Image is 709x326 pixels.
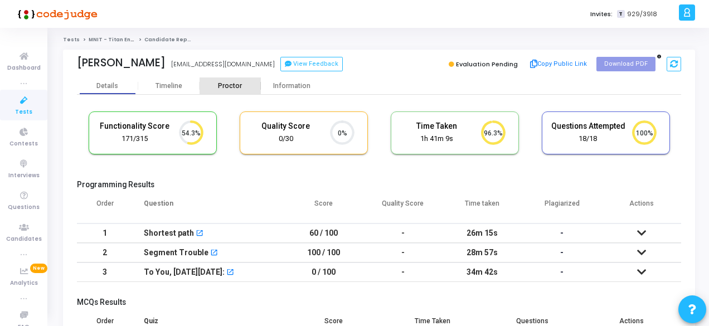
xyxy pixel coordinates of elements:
[144,36,196,43] span: Candidate Report
[156,82,182,90] div: Timeline
[280,57,343,71] button: View Feedback
[77,262,133,282] td: 3
[363,223,443,243] td: -
[601,192,681,223] th: Actions
[77,192,133,223] th: Order
[284,243,363,262] td: 100 / 100
[89,36,191,43] a: MNIT - Titan Engineering Intern 2026
[200,82,261,90] div: Proctor
[7,64,41,73] span: Dashboard
[144,224,194,242] div: Shortest path
[98,121,172,131] h5: Functionality Score
[443,223,522,243] td: 26m 15s
[77,180,681,189] h5: Programming Results
[456,60,518,69] span: Evaluation Pending
[8,203,40,212] span: Questions
[590,9,613,19] label: Invites:
[363,262,443,282] td: -
[196,230,203,238] mat-icon: open_in_new
[77,56,166,69] div: [PERSON_NAME]
[144,263,225,281] div: To You, [DATE][DATE]:
[15,108,32,117] span: Tests
[443,192,522,223] th: Time taken
[8,171,40,181] span: Interviews
[527,56,591,72] button: Copy Public Link
[551,134,625,144] div: 18/18
[63,36,80,43] a: Tests
[617,10,624,18] span: T
[363,243,443,262] td: -
[560,228,564,237] span: -
[443,262,522,282] td: 34m 42s
[9,139,38,149] span: Contests
[98,134,172,144] div: 171/315
[144,244,208,262] div: Segment Trouble
[627,9,657,19] span: 929/3918
[6,235,42,244] span: Candidates
[63,36,695,43] nav: breadcrumb
[596,57,655,71] button: Download PDF
[284,223,363,243] td: 60 / 100
[443,243,522,262] td: 28m 57s
[14,3,98,25] img: logo
[551,121,625,131] h5: Questions Attempted
[30,264,47,273] span: New
[522,192,602,223] th: Plagiarized
[400,134,474,144] div: 1h 41m 9s
[284,262,363,282] td: 0 / 100
[284,192,363,223] th: Score
[133,192,284,223] th: Question
[10,279,38,288] span: Analytics
[77,298,681,307] h5: MCQs Results
[400,121,474,131] h5: Time Taken
[249,134,323,144] div: 0/30
[171,60,275,69] div: [EMAIL_ADDRESS][DOMAIN_NAME]
[560,248,564,257] span: -
[560,267,564,276] span: -
[210,250,218,257] mat-icon: open_in_new
[249,121,323,131] h5: Quality Score
[226,269,234,277] mat-icon: open_in_new
[261,82,322,90] div: Information
[77,243,133,262] td: 2
[363,192,443,223] th: Quality Score
[77,223,133,243] td: 1
[96,82,118,90] div: Details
